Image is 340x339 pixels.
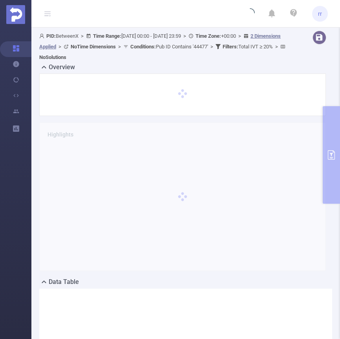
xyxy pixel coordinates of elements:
[223,44,273,50] span: Total IVT ≥ 20%
[46,33,56,39] b: PID:
[71,44,116,50] b: No Time Dimensions
[93,33,121,39] b: Time Range:
[208,44,216,50] span: >
[39,33,287,60] span: BetweenX [DATE] 00:00 - [DATE] 23:59 +00:00
[245,8,255,19] i: icon: loading
[79,33,86,39] span: >
[236,33,243,39] span: >
[196,33,221,39] b: Time Zone:
[6,5,25,24] img: Protected Media
[130,44,156,50] b: Conditions :
[49,63,75,72] h2: Overview
[223,44,238,50] b: Filters :
[116,44,123,50] span: >
[181,33,188,39] span: >
[49,277,79,287] h2: Data Table
[273,44,280,50] span: >
[130,44,208,50] span: Pub ID Contains '44477'
[56,44,64,50] span: >
[318,6,322,22] span: rr
[39,54,66,60] b: No Solutions
[39,33,46,39] i: icon: user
